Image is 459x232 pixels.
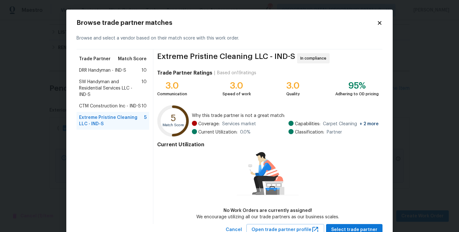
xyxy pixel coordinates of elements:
span: 0.0 % [240,129,251,135]
span: 5 [144,114,147,127]
h4: Trade Partner Ratings [157,70,212,76]
div: | [212,70,217,76]
div: Based on 19 ratings [217,70,256,76]
div: Communication [157,91,187,97]
h2: Browse trade partner matches [76,20,377,26]
span: Partner [327,129,342,135]
div: 3.0 [222,83,251,89]
div: We encourage utilizing all our trade partners as our business scales. [196,214,339,220]
span: 10 [142,79,147,98]
span: Services market [222,121,256,127]
div: No Work Orders are currently assigned! [196,207,339,214]
span: DRR Handyman - IND-S [79,67,126,74]
span: 10 [142,67,147,74]
span: Trade Partner [79,56,111,62]
span: Classification: [295,129,324,135]
text: 5 [171,114,176,123]
div: 3.0 [286,83,300,89]
span: 10 [142,103,147,109]
span: Extreme Pristine Cleaning LLC - IND-S [79,114,144,127]
div: Adhering to OD pricing [335,91,379,97]
div: Browse and select a vendor based on their match score with this work order. [76,27,382,49]
span: Carpet Cleaning [323,121,379,127]
div: 95% [335,83,379,89]
span: In compliance [300,55,329,62]
span: Capabilities: [295,121,320,127]
span: CTM Construction Inc - IND-S [79,103,141,109]
div: Quality [286,91,300,97]
text: Match Score [163,123,184,127]
span: Why this trade partner is not a great match: [192,112,379,119]
span: Match Score [118,56,147,62]
span: SW Handyman and Residential Services LLC - IND-S [79,79,142,98]
span: Extreme Pristine Cleaning LLC - IND-S [157,53,295,63]
h4: Current Utilization [157,141,379,148]
div: 3.0 [157,83,187,89]
span: Coverage: [198,121,220,127]
div: Speed of work [222,91,251,97]
span: + 2 more [360,122,379,126]
span: Current Utilization: [198,129,237,135]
